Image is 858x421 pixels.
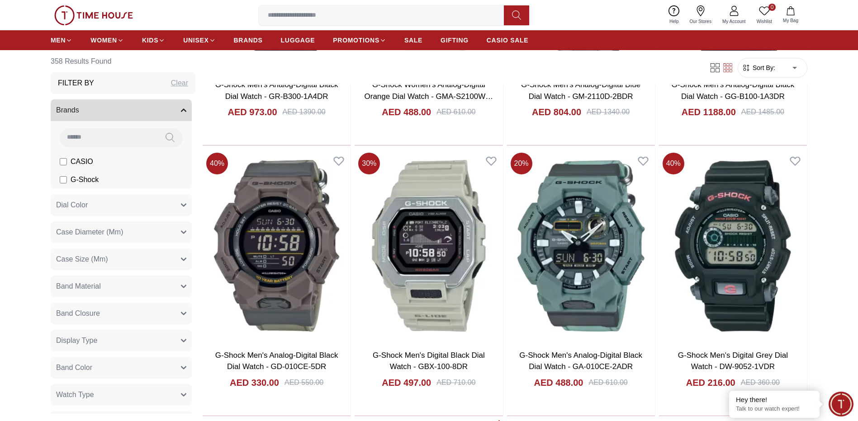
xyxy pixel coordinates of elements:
[54,5,133,25] img: ...
[534,376,583,389] h4: AED 488.00
[60,176,67,183] input: G-Shock
[355,149,502,342] img: G-Shock Men's Digital Black Dial Watch - GBX-100-8DR
[234,32,263,48] a: BRANDS
[736,405,813,413] p: Talk to our watch expert!
[51,32,72,48] a: MEN
[51,384,192,406] button: Watch Type
[587,107,630,117] div: AED 1340.00
[686,18,715,25] span: Our Stores
[51,36,66,45] span: MEN
[206,153,228,174] span: 40 %
[753,18,776,25] span: Wishlist
[283,107,326,117] div: AED 1390.00
[230,376,279,389] h4: AED 330.00
[365,80,493,112] a: G-Shock Women's Analog-Digital Orange Dial Watch - GMA-S2100WS-7ADR
[751,63,775,72] span: Sort By:
[56,105,79,116] span: Brands
[532,106,581,118] h4: AED 804.00
[56,389,94,400] span: Watch Type
[507,149,655,342] img: G-Shock Men's Analog-Digital Black Dial Watch - GA-010CE-2ADR
[436,107,475,117] div: AED 610.00
[281,36,315,45] span: LUGGAGE
[511,153,532,174] span: 20 %
[686,376,735,389] h4: AED 216.00
[358,153,380,174] span: 30 %
[742,63,775,72] button: Sort By:
[71,156,93,167] span: CASIO
[142,32,165,48] a: KIDS
[521,80,640,101] a: G-Shock Men's Analog-Digital Blue Dial Watch - GM-2110D-2BDR
[228,106,277,118] h4: AED 973.00
[751,4,777,27] a: 0Wishlist
[56,281,101,292] span: Band Material
[51,99,192,121] button: Brands
[56,254,108,265] span: Case Size (Mm)
[741,377,780,388] div: AED 360.00
[779,17,802,24] span: My Bag
[183,36,209,45] span: UNISEX
[829,392,853,416] div: Chat Widget
[90,32,124,48] a: WOMEN
[333,36,379,45] span: PROMOTIONS
[90,36,117,45] span: WOMEN
[71,174,99,185] span: G-Shock
[678,351,788,371] a: G-Shock Men's Digital Grey Dial Watch - DW-9052-1VDR
[333,32,386,48] a: PROMOTIONS
[51,303,192,324] button: Band Closure
[441,36,469,45] span: GIFTING
[588,377,627,388] div: AED 610.00
[56,308,100,319] span: Band Closure
[664,4,684,27] a: Help
[382,106,431,118] h4: AED 488.00
[51,194,192,216] button: Dial Color
[382,376,431,389] h4: AED 497.00
[56,362,92,373] span: Band Color
[404,32,422,48] a: SALE
[60,158,67,165] input: CASIO
[777,5,804,26] button: My Bag
[56,200,88,210] span: Dial Color
[142,36,158,45] span: KIDS
[736,395,813,404] div: Hey there!
[436,377,475,388] div: AED 710.00
[171,78,188,89] div: Clear
[666,18,683,25] span: Help
[284,377,323,388] div: AED 550.00
[719,18,749,25] span: My Account
[281,32,315,48] a: LUGGAGE
[768,4,776,11] span: 0
[215,351,338,371] a: G-Shock Men's Analog-Digital Black Dial Watch - GD-010CE-5DR
[51,330,192,351] button: Display Type
[51,276,192,297] button: Band Material
[672,80,795,101] a: G-Shock Men's Analog-Digital Black Dial Watch - GG-B100-1A3DR
[682,106,736,118] h4: AED 1188.00
[441,32,469,48] a: GIFTING
[741,107,784,117] div: AED 1485.00
[51,221,192,243] button: Case Diameter (Mm)
[487,36,529,45] span: CASIO SALE
[519,351,642,371] a: G-Shock Men's Analog-Digital Black Dial Watch - GA-010CE-2ADR
[51,51,195,72] h6: 358 Results Found
[215,80,338,101] a: G-Shock Men's Analog-Digital Black Dial Watch - GR-B300-1A4DR
[203,149,351,342] img: G-Shock Men's Analog-Digital Black Dial Watch - GD-010CE-5DR
[51,248,192,270] button: Case Size (Mm)
[56,335,97,346] span: Display Type
[404,36,422,45] span: SALE
[58,78,94,89] h3: Filter By
[56,227,123,238] span: Case Diameter (Mm)
[51,357,192,379] button: Band Color
[659,149,807,342] img: G-Shock Men's Digital Grey Dial Watch - DW-9052-1VDR
[373,351,485,371] a: G-Shock Men's Digital Black Dial Watch - GBX-100-8DR
[684,4,717,27] a: Our Stores
[487,32,529,48] a: CASIO SALE
[234,36,263,45] span: BRANDS
[183,32,215,48] a: UNISEX
[663,153,684,174] span: 40 %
